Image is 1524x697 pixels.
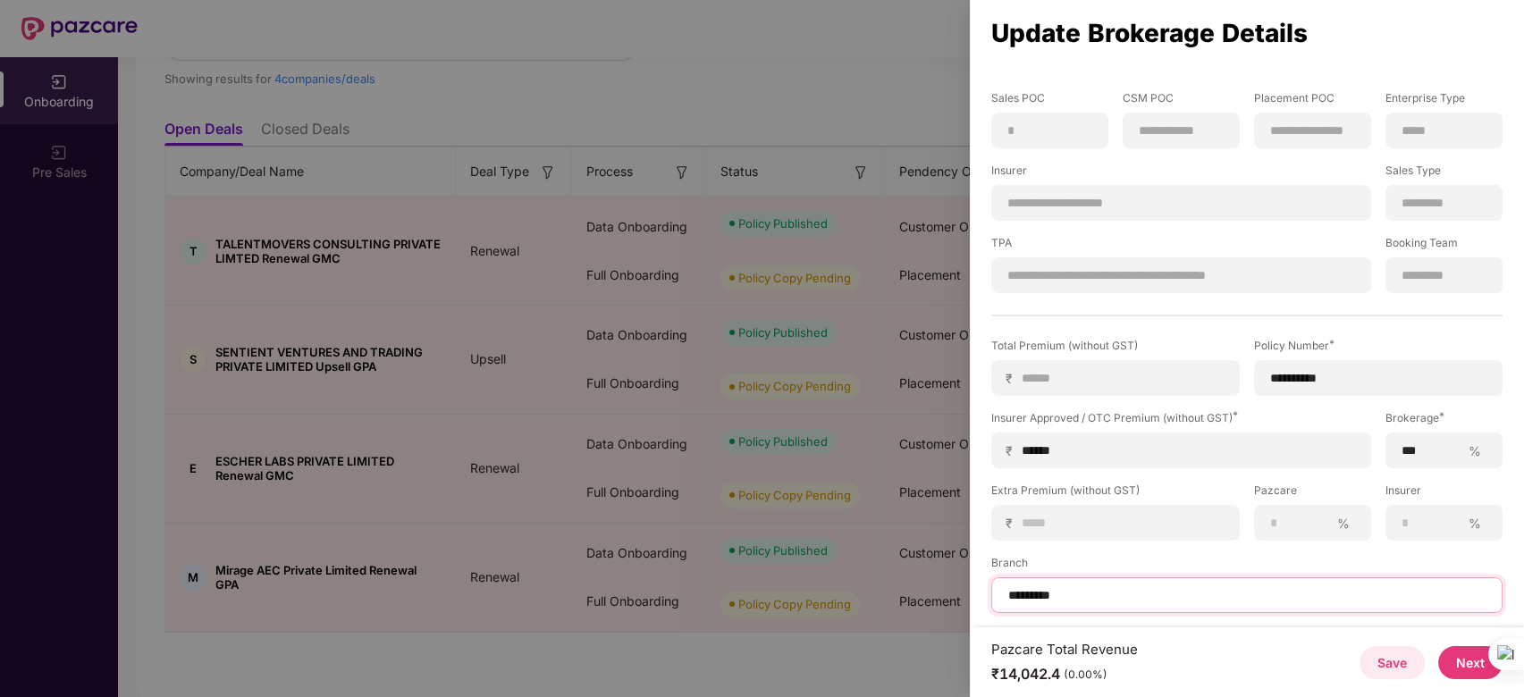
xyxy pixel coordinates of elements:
span: ₹ [1006,370,1020,387]
div: Pazcare Total Revenue [991,641,1138,658]
span: % [1461,515,1488,532]
div: Brokerage [1385,410,1503,425]
div: ₹14,042.4 [991,665,1138,684]
label: Placement POC [1254,90,1371,113]
label: Sales POC [991,90,1108,113]
label: Sales Type [1385,163,1503,185]
label: Pazcare [1254,483,1371,505]
button: Save [1360,646,1425,679]
label: CSM POC [1123,90,1240,113]
div: Update Brokerage Details [991,23,1503,43]
label: Extra Premium (without GST) [991,483,1240,505]
div: Insurer Approved / OTC Premium (without GST) [991,410,1371,425]
span: % [1330,515,1357,532]
span: % [1461,442,1488,459]
span: ₹ [1006,515,1020,532]
span: ₹ [1006,442,1020,459]
label: Booking Team [1385,235,1503,257]
label: TPA [991,235,1371,257]
div: Policy Number [1254,338,1503,353]
label: Insurer [991,163,1371,185]
label: Enterprise Type [1385,90,1503,113]
label: Branch [991,555,1503,577]
div: (0.00%) [1064,668,1107,682]
label: Total Premium (without GST) [991,338,1240,360]
button: Next [1438,646,1503,679]
label: Insurer [1385,483,1503,505]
